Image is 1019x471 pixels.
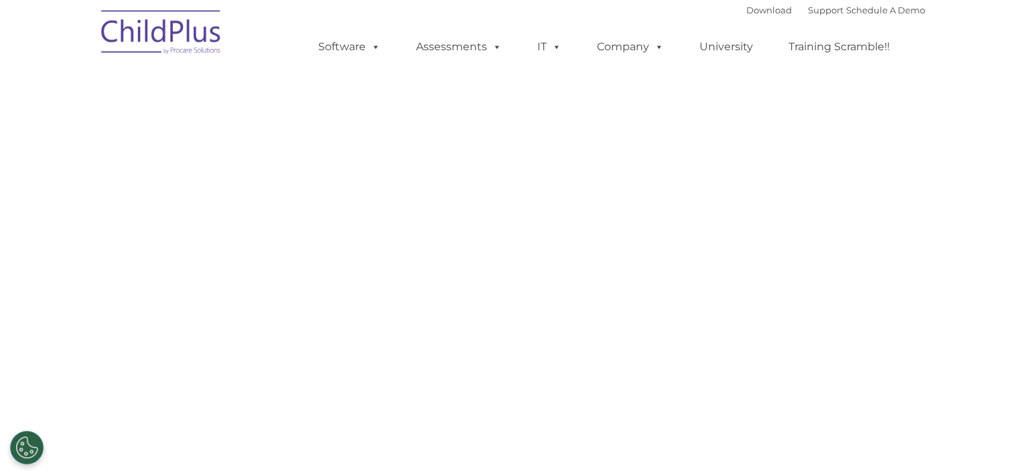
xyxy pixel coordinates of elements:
[746,5,925,15] font: |
[846,5,925,15] a: Schedule A Demo
[305,33,394,60] a: Software
[584,33,677,60] a: Company
[524,33,575,60] a: IT
[775,33,903,60] a: Training Scramble!!
[746,5,792,15] a: Download
[686,33,766,60] a: University
[94,1,228,68] img: ChildPlus by Procare Solutions
[10,431,44,464] button: Cookies Settings
[403,33,515,60] a: Assessments
[808,5,843,15] a: Support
